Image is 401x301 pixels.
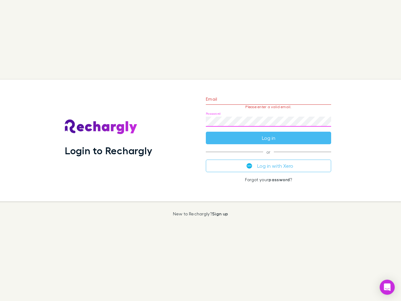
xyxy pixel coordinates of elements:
[206,132,331,144] button: Log in
[206,177,331,182] p: Forgot your ?
[380,280,395,295] div: Open Intercom Messenger
[65,119,138,135] img: Rechargly's Logo
[206,111,221,116] label: Password
[206,160,331,172] button: Log in with Xero
[206,105,331,109] p: Please enter a valid email.
[173,211,228,216] p: New to Rechargly?
[247,163,252,169] img: Xero's logo
[65,145,152,156] h1: Login to Rechargly
[212,211,228,216] a: Sign up
[268,177,290,182] a: password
